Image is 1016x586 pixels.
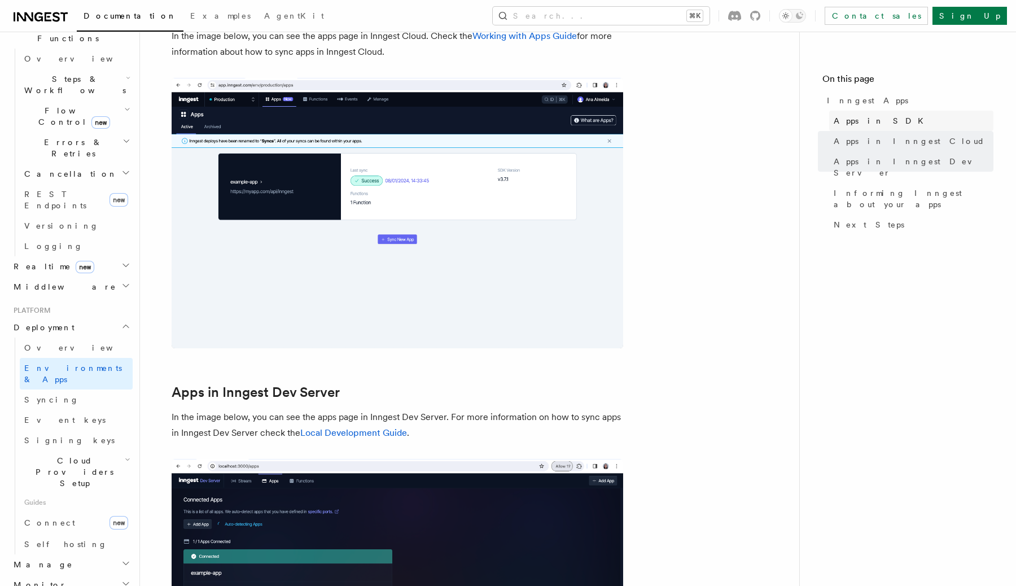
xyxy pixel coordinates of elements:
a: AgentKit [257,3,331,30]
h4: On this page [822,72,993,90]
a: Inngest Apps [822,90,993,111]
a: Sign Up [932,7,1007,25]
a: Signing keys [20,430,133,451]
span: Guides [20,493,133,511]
span: Environments & Apps [24,364,122,384]
a: Documentation [77,3,183,32]
span: Versioning [24,221,99,230]
span: Syncing [24,395,79,404]
span: Overview [24,343,141,352]
a: Local Development Guide [300,427,407,438]
span: Next Steps [834,219,904,230]
button: Middleware [9,277,133,297]
a: Event keys [20,410,133,430]
p: In the image below, you can see the apps page in Inngest Cloud. Check the for more information ab... [172,28,623,60]
button: Toggle dark mode [779,9,806,23]
a: Self hosting [20,534,133,554]
span: new [76,261,94,273]
span: Platform [9,306,51,315]
span: Cancellation [20,168,117,180]
span: Apps in SDK [834,115,930,126]
a: Overview [20,49,133,69]
span: Documentation [84,11,177,20]
kbd: ⌘K [687,10,703,21]
button: Errors & Retries [20,132,133,164]
span: Apps in Inngest Dev Server [834,156,993,178]
span: new [91,116,110,129]
p: In the image below, you can see the apps page in Inngest Dev Server. For more information on how ... [172,409,623,441]
a: Apps in Inngest Dev Server [829,151,993,183]
a: Contact sales [825,7,928,25]
a: Versioning [20,216,133,236]
button: Flow Controlnew [20,100,133,132]
button: Deployment [9,317,133,338]
button: Manage [9,554,133,575]
span: Signing keys [24,436,115,445]
span: Logging [24,242,83,251]
button: Inngest Functions [9,17,133,49]
button: Search...⌘K [493,7,710,25]
a: Apps in Inngest Dev Server [172,384,340,400]
span: Cloud Providers Setup [20,455,125,489]
button: Realtimenew [9,256,133,277]
span: Manage [9,559,73,570]
span: new [110,516,128,530]
a: REST Endpointsnew [20,184,133,216]
a: Overview [20,338,133,358]
span: AgentKit [264,11,324,20]
span: Realtime [9,261,94,272]
button: Cancellation [20,164,133,184]
a: Logging [20,236,133,256]
span: new [110,193,128,207]
button: Cloud Providers Setup [20,451,133,493]
span: Middleware [9,281,116,292]
div: Deployment [9,338,133,554]
span: Self hosting [24,540,107,549]
a: Apps in Inngest Cloud [829,131,993,151]
span: Overview [24,54,141,63]
a: Syncing [20,390,133,410]
button: Steps & Workflows [20,69,133,100]
span: Flow Control [20,105,124,128]
span: Inngest Functions [9,21,122,44]
a: Informing Inngest about your apps [829,183,993,215]
a: Apps in SDK [829,111,993,131]
span: Inngest Apps [827,95,908,106]
span: Errors & Retries [20,137,122,159]
span: REST Endpoints [24,190,86,210]
span: Event keys [24,416,106,425]
a: Connectnew [20,511,133,534]
img: Inngest Cloud screen with apps [172,78,623,348]
span: Apps in Inngest Cloud [834,135,985,147]
span: Examples [190,11,251,20]
span: Steps & Workflows [20,73,126,96]
span: Informing Inngest about your apps [834,187,993,210]
a: Examples [183,3,257,30]
a: Environments & Apps [20,358,133,390]
span: Connect [24,518,75,527]
div: Inngest Functions [9,49,133,256]
a: Next Steps [829,215,993,235]
a: Working with Apps Guide [472,30,577,41]
span: Deployment [9,322,75,333]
